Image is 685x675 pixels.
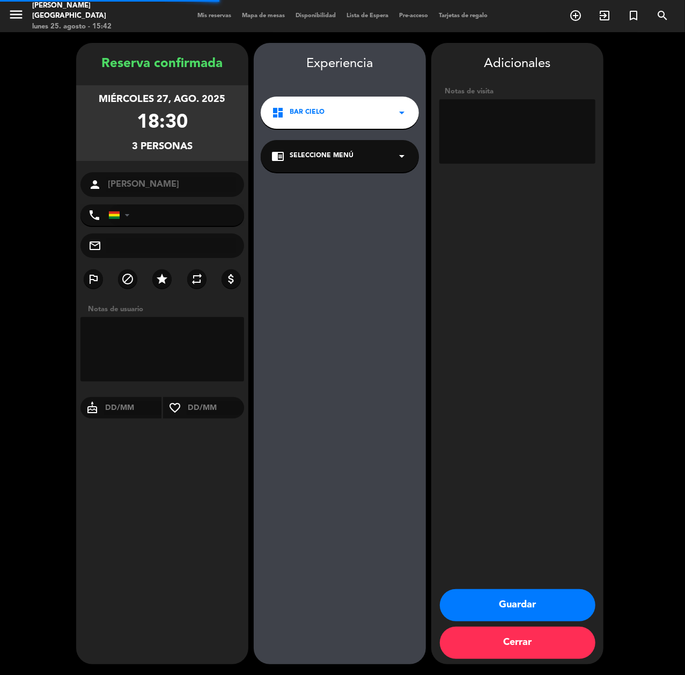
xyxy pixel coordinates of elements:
i: cake [80,401,104,414]
span: Mis reservas [192,13,237,19]
span: Seleccione Menú [290,151,353,162]
i: turned_in_not [627,9,640,22]
i: block [121,273,134,285]
i: menu [8,6,24,23]
div: Adicionales [439,54,595,75]
div: Experiencia [254,54,426,75]
i: outlined_flag [87,273,100,285]
span: Pre-acceso [394,13,433,19]
div: Reserva confirmada [76,54,248,75]
i: phone [88,209,101,222]
span: Tarjetas de regalo [433,13,493,19]
i: exit_to_app [598,9,611,22]
i: arrow_drop_down [395,106,408,119]
i: mail_outline [89,239,101,252]
div: lunes 25. agosto - 15:42 [32,21,163,32]
button: Guardar [440,589,595,621]
div: Bolivia: +591 [109,205,134,225]
i: star [156,273,168,285]
div: 18:30 [137,107,188,139]
i: arrow_drop_down [395,150,408,163]
div: Notas de visita [439,86,595,97]
i: dashboard [271,106,284,119]
i: attach_money [225,273,238,285]
i: repeat [190,273,203,285]
div: [PERSON_NAME][GEOGRAPHIC_DATA] [32,1,163,21]
span: Mapa de mesas [237,13,290,19]
div: miércoles 27, ago. 2025 [99,92,226,107]
i: chrome_reader_mode [271,150,284,163]
i: add_circle_outline [569,9,582,22]
input: DD/MM [104,401,161,415]
div: 3 personas [132,139,193,155]
button: menu [8,6,24,26]
span: Lista de Espera [341,13,394,19]
button: Cerrar [440,627,595,659]
i: person [89,178,101,191]
span: Bar Cielo [290,107,325,118]
i: search [656,9,669,22]
div: Notas de usuario [83,304,248,315]
span: Disponibilidad [290,13,341,19]
input: DD/MM [187,401,244,415]
i: favorite_border [163,401,187,414]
